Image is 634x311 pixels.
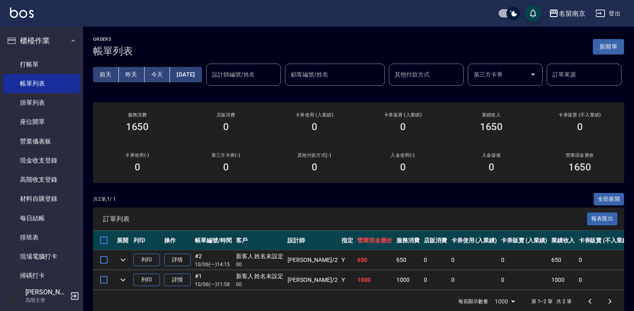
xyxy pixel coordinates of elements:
[3,266,80,285] a: 掃碼打卡
[3,228,80,247] a: 排班表
[339,231,355,250] th: 指定
[25,288,68,296] h5: [PERSON_NAME]
[526,68,540,81] button: Open
[164,274,191,286] a: 詳情
[192,112,260,118] h2: 店販消費
[400,161,406,173] h3: 0
[559,8,585,19] div: 名留南京
[449,270,499,290] td: 0
[3,112,80,131] a: 座位開單
[119,67,145,82] button: 昨天
[133,274,160,286] button: 列印
[594,193,624,206] button: 全部展開
[3,170,80,189] a: 高階收支登錄
[103,112,172,118] h3: 服務消費
[355,231,394,250] th: 營業現金應收
[394,231,422,250] th: 服務消費
[234,231,286,250] th: 客戶
[369,112,437,118] h2: 卡券販賣 (入業績)
[117,254,129,266] button: expand row
[135,161,140,173] h3: 0
[170,67,202,82] button: [DATE]
[3,30,80,52] button: 櫃檯作業
[280,153,349,158] h2: 其他付款方式(-)
[3,151,80,170] a: 現金收支登錄
[457,112,526,118] h2: 業績收入
[3,55,80,74] a: 打帳單
[422,231,449,250] th: 店販消費
[193,231,234,250] th: 帳單編號/時間
[489,161,494,173] h3: 0
[195,261,232,268] p: 10/06 (一) 14:15
[400,121,406,133] h3: 0
[394,270,422,290] td: 1000
[131,231,162,250] th: 列印
[457,153,526,158] h2: 入金儲值
[192,153,260,158] h2: 第三方卡券(-)
[25,296,68,304] p: 高階主管
[577,121,583,133] h3: 0
[568,161,592,173] h3: 1650
[3,74,80,93] a: 帳單列表
[355,270,394,290] td: 1000
[546,5,589,22] button: 名留南京
[531,298,572,305] p: 第 1–2 筆 共 2 筆
[126,121,149,133] h3: 1650
[145,67,170,82] button: 今天
[499,270,549,290] td: 0
[3,189,80,208] a: 材料自購登錄
[577,231,632,250] th: 卡券販賣 (不入業績)
[587,212,618,225] button: 報表匯出
[577,270,632,290] td: 0
[312,161,317,173] h3: 0
[549,270,577,290] td: 1000
[236,272,284,281] div: 新客人 姓名未設定
[280,112,349,118] h2: 卡券使用 (入業績)
[549,231,577,250] th: 業績收入
[162,231,193,250] th: 操作
[115,231,131,250] th: 展開
[193,270,234,290] td: #1
[195,281,232,288] p: 10/06 (一) 11:58
[339,250,355,270] td: Y
[236,261,284,268] p: 00
[3,132,80,151] a: 營業儀表板
[236,281,284,288] p: 00
[193,250,234,270] td: #2
[458,298,488,305] p: 每頁顯示數量
[449,250,499,270] td: 0
[577,250,632,270] td: 0
[3,93,80,112] a: 掛單列表
[3,247,80,266] a: 現場電腦打卡
[525,5,541,22] button: save
[3,209,80,228] a: 每日結帳
[593,42,624,50] a: 新開單
[10,7,34,18] img: Logo
[499,231,549,250] th: 卡券販賣 (入業績)
[369,153,437,158] h2: 入金使用(-)
[394,250,422,270] td: 650
[93,45,133,57] h3: 帳單列表
[312,121,317,133] h3: 0
[133,254,160,267] button: 列印
[480,121,503,133] h3: 1650
[93,37,133,42] h2: ORDERS
[93,195,116,203] p: 共 2 筆, 1 / 1
[546,112,614,118] h2: 卡券販賣 (不入業績)
[549,250,577,270] td: 650
[422,250,449,270] td: 0
[355,250,394,270] td: 650
[236,252,284,261] div: 新客人 姓名未設定
[117,274,129,286] button: expand row
[592,6,624,21] button: 登出
[285,270,339,290] td: [PERSON_NAME] /2
[103,215,587,223] span: 訂單列表
[499,250,549,270] td: 0
[164,254,191,267] a: 詳情
[449,231,499,250] th: 卡券使用 (入業績)
[546,153,614,158] h2: 營業現金應收
[593,39,624,54] button: 新開單
[7,288,23,304] img: Person
[223,121,229,133] h3: 0
[223,161,229,173] h3: 0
